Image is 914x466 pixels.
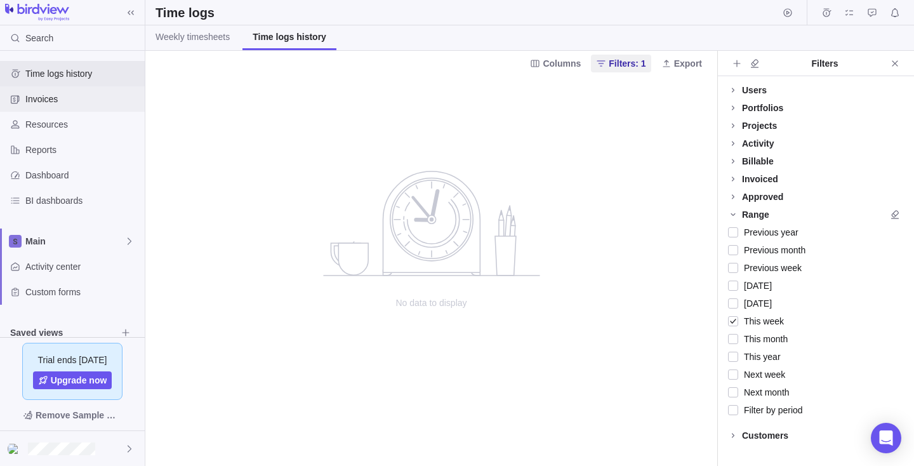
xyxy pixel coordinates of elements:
[728,55,746,72] span: Add filters
[863,4,881,22] span: Approval requests
[742,119,777,132] div: Projects
[38,354,107,366] span: Trial ends [DATE]
[591,55,651,72] span: Filters: 1
[742,137,774,150] div: Activity
[738,312,784,330] span: This week
[25,32,53,44] span: Search
[764,57,886,70] div: Filters
[738,348,781,366] span: This year
[656,55,707,72] span: Export
[117,324,135,342] span: Browse views
[886,206,904,223] span: Clear all filters
[25,235,124,248] span: Main
[51,374,107,387] span: Upgrade now
[746,55,764,72] span: Clear all filters
[738,383,790,401] span: Next month
[36,408,122,423] span: Remove Sample Data
[742,208,769,221] div: Range
[738,241,805,259] span: Previous month
[742,84,767,97] div: Users
[10,326,117,339] span: Saved views
[886,10,904,20] a: Notifications
[779,4,797,22] span: Start timer
[738,277,772,295] span: [DATE]
[25,169,140,182] span: Dashboard
[25,286,140,298] span: Custom forms
[742,190,783,203] div: Approved
[8,444,23,454] img: Show
[305,76,559,466] div: no data to show
[742,102,783,114] div: Portfolios
[10,405,135,425] span: Remove Sample Data
[33,371,112,389] a: Upgrade now
[242,25,336,50] a: Time logs history
[818,4,835,22] span: Time logs
[609,57,646,70] span: Filters: 1
[742,173,778,185] div: Invoiced
[25,260,140,273] span: Activity center
[886,4,904,22] span: Notifications
[738,223,798,241] span: Previous year
[156,30,230,43] span: Weekly timesheets
[305,296,559,309] span: No data to display
[742,155,774,168] div: Billable
[840,4,858,22] span: My assignments
[25,118,140,131] span: Resources
[742,429,788,442] div: Customers
[818,10,835,20] a: Time logs
[25,67,140,80] span: Time logs history
[886,55,904,72] span: Close
[738,366,785,383] span: Next week
[156,4,215,22] h2: Time logs
[871,423,901,453] div: Open Intercom Messenger
[253,30,326,43] span: Time logs history
[674,57,702,70] span: Export
[8,441,23,456] div: Nancy Brommell
[840,10,858,20] a: My assignments
[863,10,881,20] a: Approval requests
[738,401,803,419] span: Filter by period
[5,4,69,22] img: logo
[738,295,772,312] span: [DATE]
[25,143,140,156] span: Reports
[738,259,802,277] span: Previous week
[25,93,140,105] span: Invoices
[543,57,581,70] span: Columns
[738,330,788,348] span: This month
[525,55,586,72] span: Columns
[25,194,140,207] span: BI dashboards
[145,25,240,50] a: Weekly timesheets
